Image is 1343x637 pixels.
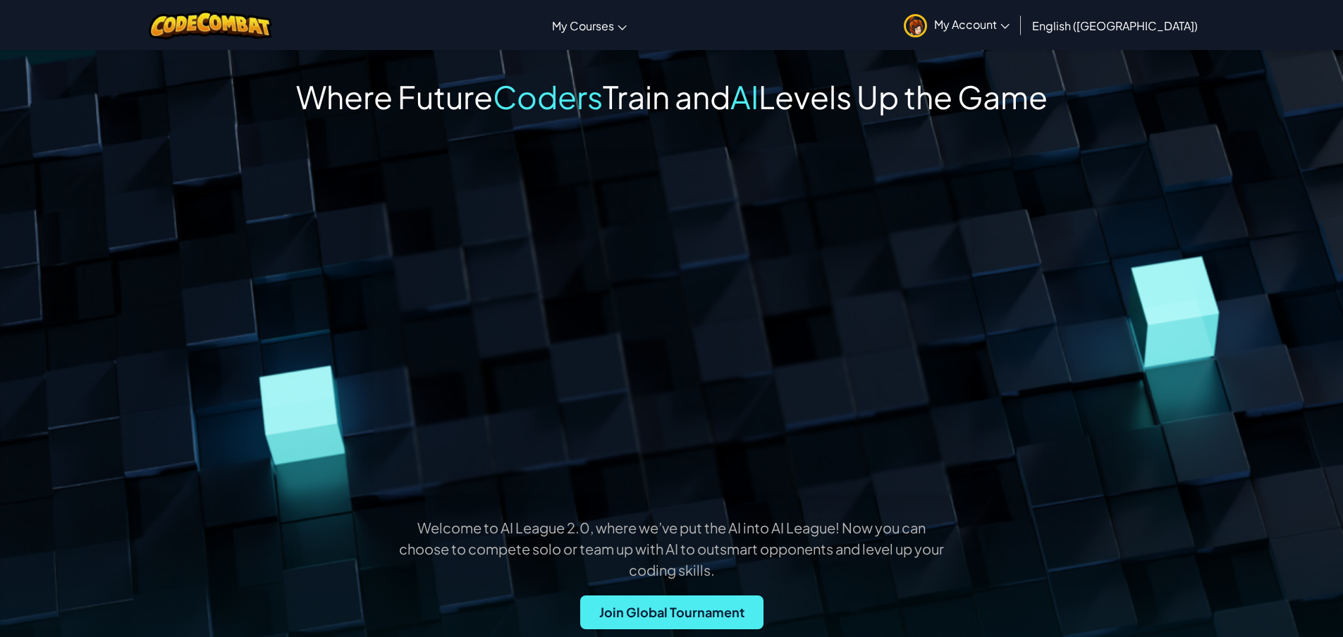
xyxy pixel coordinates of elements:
[759,77,1048,116] span: Levels Up the Game
[934,17,1010,32] span: My Account
[552,18,614,33] span: My Courses
[603,77,730,116] span: Train and
[730,77,759,116] span: AI
[166,560,1178,580] p: coding skills.
[1032,18,1198,33] span: English ([GEOGRAPHIC_DATA])
[1025,6,1205,44] a: English ([GEOGRAPHIC_DATA])
[166,539,1178,559] p: choose to compete solo or team up with AI to outsmart opponents and level up your
[149,11,272,39] img: CodeCombat logo
[493,77,603,116] span: Coders
[904,14,927,37] img: avatar
[166,518,1178,538] p: Welcome to AI League 2.0, where we’ve put the AI into AI League! Now you can
[296,77,493,116] span: Where Future
[580,595,764,629] button: Join Global Tournament
[897,3,1017,47] a: My Account
[545,6,634,44] a: My Courses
